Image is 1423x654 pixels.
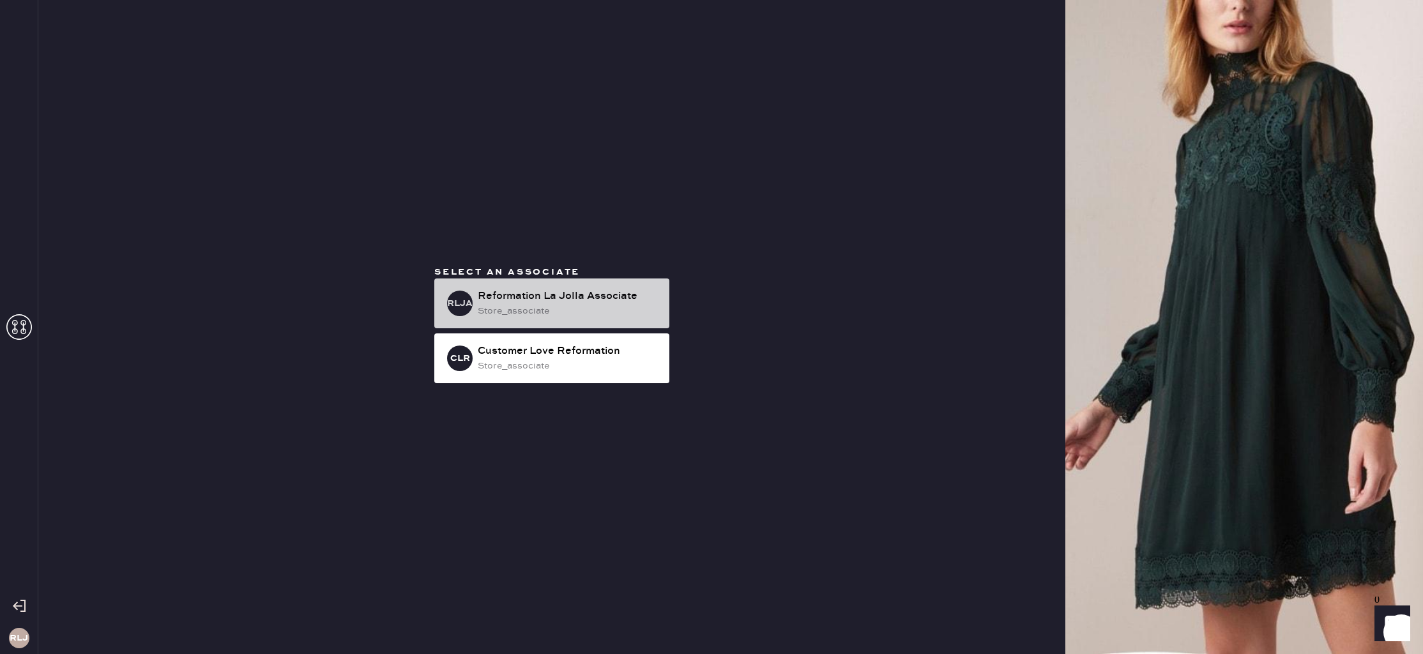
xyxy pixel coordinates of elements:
h3: RLJA [447,299,473,308]
h3: CLR [450,354,470,363]
iframe: Front Chat [1362,597,1417,651]
div: Customer Love Reformation [478,344,659,359]
div: store_associate [478,359,659,373]
div: store_associate [478,304,659,318]
span: Select an associate [434,266,580,278]
h3: RLJ [10,634,28,643]
div: Reformation La Jolla Associate [478,289,659,304]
